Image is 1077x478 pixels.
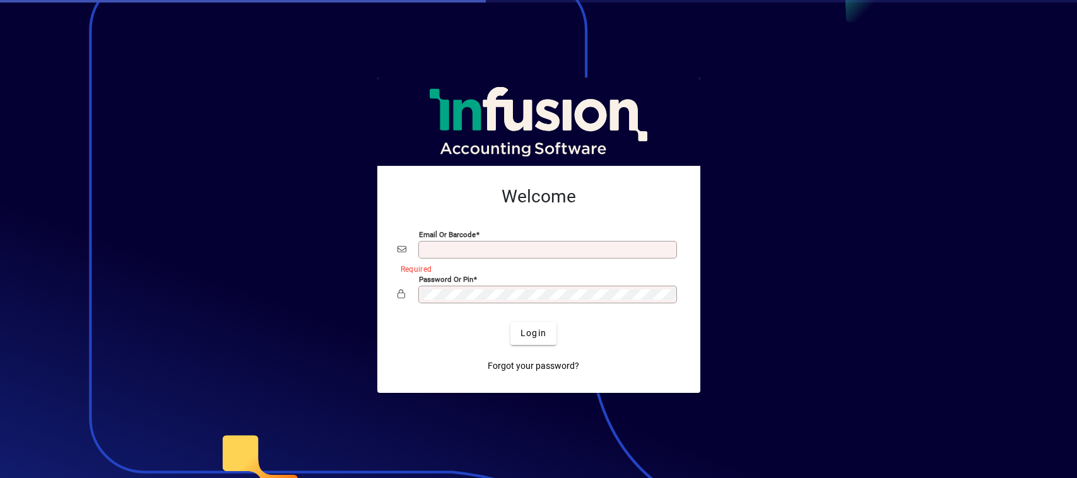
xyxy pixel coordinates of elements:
mat-error: Required [401,262,670,275]
span: Forgot your password? [488,359,579,373]
button: Login [510,322,556,345]
h2: Welcome [397,186,680,207]
span: Login [521,327,546,340]
mat-label: Email or Barcode [419,230,476,238]
mat-label: Password or Pin [419,274,473,283]
a: Forgot your password? [483,355,584,378]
